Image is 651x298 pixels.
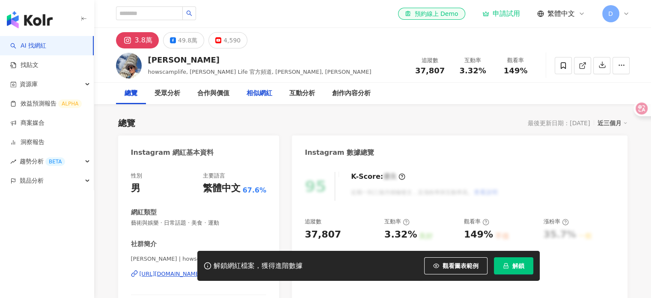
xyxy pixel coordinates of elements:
div: 49.8萬 [178,34,197,46]
div: 37,807 [305,228,341,241]
div: 近三個月 [597,117,627,129]
div: 社群簡介 [131,240,157,249]
a: 申請試用 [482,9,520,18]
div: 149% [464,228,493,241]
button: 解鎖 [494,257,533,274]
div: 追蹤數 [414,56,446,65]
a: 預約線上 Demo [398,8,465,20]
div: 互動率 [384,218,410,226]
button: 3.8萬 [116,32,159,48]
span: rise [10,159,16,165]
div: 4,590 [223,34,241,46]
div: 3.32% [384,228,417,241]
div: 3.8萬 [135,34,152,46]
div: 預約線上 Demo [405,9,458,18]
span: 藝術與娛樂 · 日常話題 · 美食 · 運動 [131,219,267,227]
div: 解鎖網紅檔案，獲得進階數據 [214,262,303,271]
div: 觀看率 [499,56,532,65]
span: 競品分析 [20,171,44,190]
span: 37,807 [415,66,445,75]
div: Instagram 數據總覽 [305,148,374,157]
div: 主要語言 [203,172,225,180]
div: 互動率 [457,56,489,65]
span: lock [503,263,509,269]
div: [PERSON_NAME] [148,54,372,65]
span: 149% [504,66,528,75]
a: 商案媒合 [10,119,45,127]
div: 總覽 [118,117,135,129]
span: 3.32% [459,66,486,75]
span: search [186,10,192,16]
div: 總覽 [125,88,137,99]
span: howscamplife, [PERSON_NAME] Life 官方頻道, [PERSON_NAME], [PERSON_NAME] [148,69,372,75]
span: 觀看圖表範例 [443,262,479,269]
a: 洞察報告 [10,138,45,147]
img: logo [7,11,53,28]
button: 49.8萬 [163,32,204,48]
div: 漲粉率 [544,218,569,226]
img: KOL Avatar [116,53,142,78]
div: 性別 [131,172,142,180]
div: 網紅類型 [131,208,157,217]
span: D [608,9,613,18]
div: Instagram 網紅基本資料 [131,148,214,157]
div: 追蹤數 [305,218,321,226]
div: 合作與價值 [197,88,229,99]
span: 67.6% [243,186,267,195]
div: BETA [45,157,65,166]
div: 受眾分析 [155,88,180,99]
a: 效益預測報告ALPHA [10,99,82,108]
div: 互動分析 [289,88,315,99]
span: 繁體中文 [547,9,575,18]
span: 資源庫 [20,75,38,94]
div: 繁體中文 [203,182,241,195]
span: 趨勢分析 [20,152,65,171]
div: K-Score : [351,172,405,181]
div: 男 [131,182,140,195]
div: 創作內容分析 [332,88,371,99]
span: 解鎖 [512,262,524,269]
a: searchAI 找網紅 [10,42,46,50]
a: 找貼文 [10,61,39,69]
div: 最後更新日期：[DATE] [528,120,590,126]
button: 觀看圖表範例 [424,257,488,274]
button: 4,590 [208,32,247,48]
div: 觀看率 [464,218,489,226]
div: 相似網紅 [247,88,272,99]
